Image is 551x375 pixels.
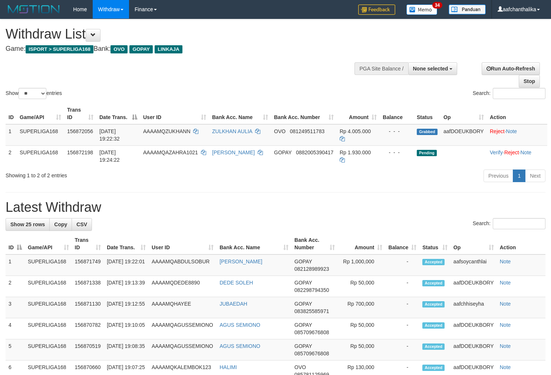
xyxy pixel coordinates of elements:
span: AAAAMQZUKHANN [143,128,191,134]
span: 34 [432,2,442,9]
a: Reject [504,149,519,155]
input: Search: [493,88,545,99]
a: CSV [72,218,92,231]
span: 156872198 [67,149,93,155]
td: · · [487,145,547,167]
td: [DATE] 19:08:35 [104,339,149,361]
td: [DATE] 19:13:39 [104,276,149,297]
th: Bank Acc. Name: activate to sort column ascending [209,103,271,124]
img: MOTION_logo.png [6,4,62,15]
a: Reject [490,128,505,134]
span: GOPAY [129,45,153,53]
td: 3 [6,297,25,318]
th: Trans ID: activate to sort column ascending [64,103,96,124]
span: GOPAY [294,301,312,307]
h4: Game: Bank: [6,45,360,53]
span: Copy 085709676808 to clipboard [294,329,329,335]
td: - [385,339,419,361]
span: Accepted [422,322,445,329]
a: Note [500,364,511,370]
th: Op: activate to sort column ascending [441,103,487,124]
th: Amount: activate to sort column ascending [338,233,385,254]
td: Rp 50,000 [338,318,385,339]
td: - [385,297,419,318]
span: LINKAJA [155,45,182,53]
span: GOPAY [294,343,312,349]
div: PGA Site Balance / [354,62,408,75]
td: 156871130 [72,297,104,318]
span: OVO [294,364,306,370]
td: 156871749 [72,254,104,276]
td: SUPERLIGA168 [25,297,72,318]
td: aafsoycanthlai [451,254,497,276]
span: Accepted [422,343,445,350]
th: User ID: activate to sort column ascending [140,103,209,124]
a: Next [525,170,545,182]
img: Button%20Memo.svg [406,4,438,15]
a: AGUS SEMIONO [220,343,260,349]
td: [DATE] 19:22:01 [104,254,149,276]
span: GOPAY [294,259,312,264]
td: 5 [6,339,25,361]
th: Status: activate to sort column ascending [419,233,451,254]
th: Bank Acc. Name: activate to sort column ascending [217,233,291,254]
th: Action [487,103,547,124]
span: Copy [54,221,67,227]
img: Feedback.jpg [358,4,395,15]
div: - - - [383,128,411,135]
a: Verify [490,149,503,155]
span: Copy 082298794350 to clipboard [294,287,329,293]
td: aafDOEUKBORY [441,124,487,146]
span: Accepted [422,301,445,307]
td: aafDOEUKBORY [451,276,497,297]
a: Note [500,280,511,286]
a: [PERSON_NAME] [220,259,262,264]
span: Accepted [422,280,445,286]
a: Note [500,343,511,349]
a: Copy [49,218,72,231]
th: Bank Acc. Number: activate to sort column ascending [291,233,338,254]
a: Note [506,128,517,134]
td: AAAAMQABDULSOBUR [149,254,217,276]
td: - [385,276,419,297]
td: [DATE] 19:10:05 [104,318,149,339]
td: Rp 1,000,000 [338,254,385,276]
span: ISPORT > SUPERLIGA168 [26,45,93,53]
td: SUPERLIGA168 [17,124,64,146]
th: Trans ID: activate to sort column ascending [72,233,104,254]
input: Search: [493,218,545,229]
a: [PERSON_NAME] [212,149,255,155]
span: Show 25 rows [10,221,45,227]
a: Stop [519,75,540,88]
span: Copy 085709676808 to clipboard [294,351,329,356]
td: [DATE] 19:12:55 [104,297,149,318]
a: Note [500,259,511,264]
span: GOPAY [294,280,312,286]
td: SUPERLIGA168 [25,339,72,361]
td: 4 [6,318,25,339]
h1: Withdraw List [6,27,360,42]
span: CSV [76,221,87,227]
a: 1 [513,170,525,182]
th: Amount: activate to sort column ascending [337,103,380,124]
th: Game/API: activate to sort column ascending [17,103,64,124]
a: Show 25 rows [6,218,50,231]
div: - - - [383,149,411,156]
span: Copy 082128989923 to clipboard [294,266,329,272]
button: None selected [408,62,458,75]
span: 156872056 [67,128,93,134]
td: SUPERLIGA168 [25,254,72,276]
label: Search: [473,88,545,99]
td: AAAAMQDEDE8890 [149,276,217,297]
span: [DATE] 19:24:22 [99,149,120,163]
span: Grabbed [417,129,438,135]
th: Date Trans.: activate to sort column ascending [104,233,149,254]
td: SUPERLIGA168 [17,145,64,167]
img: panduan.png [449,4,486,14]
td: SUPERLIGA168 [25,276,72,297]
a: Note [520,149,531,155]
th: Game/API: activate to sort column ascending [25,233,72,254]
a: JUBAEDAH [220,301,247,307]
a: AGUS SEMIONO [220,322,260,328]
span: AAAAMQAZAHRA1021 [143,149,198,155]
